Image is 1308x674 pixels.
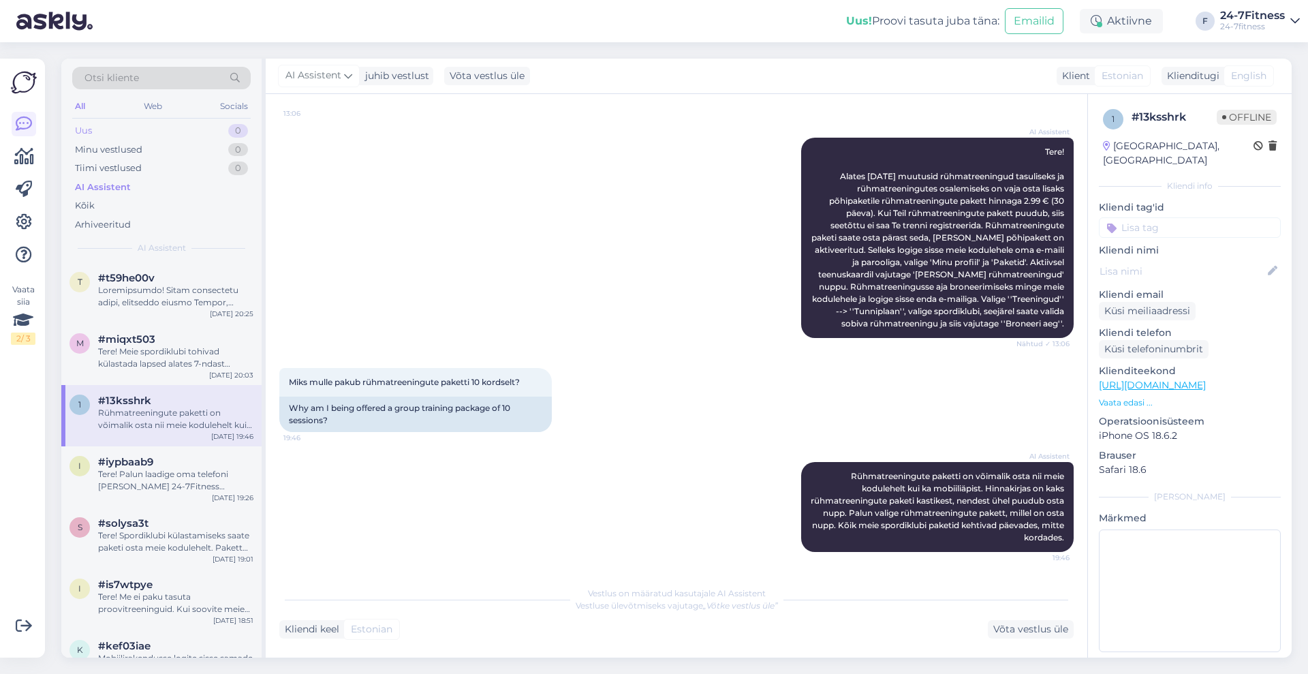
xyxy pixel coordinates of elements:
p: Klienditeekond [1099,364,1281,378]
div: [DATE] 20:03 [209,370,253,380]
span: Estonian [351,622,392,637]
div: [DATE] 19:46 [211,431,253,442]
span: #iypbaab9 [98,456,153,468]
span: AI Assistent [138,242,186,254]
div: 0 [228,124,248,138]
div: juhib vestlust [360,69,429,83]
span: 1 [1112,114,1115,124]
a: [URL][DOMAIN_NAME] [1099,379,1206,391]
span: Tere! Alates [DATE] muutusid rühmatreeningud tasuliseks ja rühmatreeningutes osalemiseks on vaja ... [811,147,1066,328]
p: Märkmed [1099,511,1281,525]
span: Otsi kliente [84,71,139,85]
div: Loremipsumdo! Sitam consectetu adipi, elitseddo eiusmo Tempor, incididunt, utlabor e dolo magnaal... [98,284,253,309]
span: AI Assistent [285,68,341,83]
span: k [77,645,83,655]
span: #13ksshrk [98,395,151,407]
input: Lisa nimi [1100,264,1265,279]
span: 19:46 [1018,553,1070,563]
b: Uus! [846,14,872,27]
span: i [78,583,81,594]
div: Arhiveeritud [75,218,131,232]
div: Rühmatreeningute paketti on võimalik osta nii meie kodulehelt kui ka mobiiliäpist. Hinnakirjas on... [98,407,253,431]
div: Tere! Me ei paku tasuta proovitreeninguid. Kui soovite meie spordiklubis käia proovitreeningul, s... [98,591,253,615]
span: Vestluse ülevõtmiseks vajutage [576,600,778,611]
div: [PERSON_NAME] [1099,491,1281,503]
p: Safari 18.6 [1099,463,1281,477]
div: Vaata siia [11,284,35,345]
div: 24-7fitness [1220,21,1285,32]
p: Operatsioonisüsteem [1099,414,1281,429]
p: Kliendi email [1099,288,1281,302]
div: Tere! Spordiklubi külastamiseks saate paketi osta meie kodulehelt. Pakett peab [PERSON_NAME] isik... [98,530,253,554]
div: 2 / 3 [11,333,35,345]
span: AI Assistent [1018,127,1070,137]
span: 19:46 [283,433,334,443]
div: Tere! Palun laadige oma telefoni [PERSON_NAME] 24-7Fitness mobiilirakendus. Logige mobiilirakendu... [98,468,253,493]
span: English [1231,69,1266,83]
span: #solysa3t [98,517,149,530]
div: Kõik [75,199,95,213]
p: Kliendi nimi [1099,243,1281,258]
p: Kliendi tag'id [1099,200,1281,215]
div: Web [141,97,165,115]
div: [DATE] 20:25 [210,309,253,319]
div: Võta vestlus üle [444,67,530,85]
span: m [76,338,84,348]
div: [DATE] 18:51 [213,615,253,626]
span: i [78,461,81,471]
div: F [1196,12,1215,31]
div: Kliendi info [1099,180,1281,192]
div: Uus [75,124,92,138]
div: Klienditugi [1162,69,1219,83]
span: Vestlus on määratud kasutajale AI Assistent [588,588,766,598]
span: Estonian [1102,69,1143,83]
div: 0 [228,162,248,175]
div: Klient [1057,69,1090,83]
div: Why am I being offered a group training package of 10 sessions? [279,397,552,432]
div: 0 [228,143,248,157]
span: Miks mulle pakub rühmatreeningute paketti 10 kordselt? [289,377,520,387]
a: 24-7Fitness24-7fitness [1220,10,1300,32]
div: Võta vestlus üle [988,620,1074,639]
span: Rühmatreeningute paketti on võimalik osta nii meie kodulehelt kui ka mobiiliäpist. Hinnakirjas on... [811,471,1066,542]
div: Tiimi vestlused [75,162,142,175]
div: 24-7Fitness [1220,10,1285,21]
p: Vaata edasi ... [1099,397,1281,409]
i: „Võtke vestlus üle” [703,600,778,611]
div: [DATE] 19:26 [212,493,253,503]
div: Küsi meiliaadressi [1099,302,1196,320]
div: Kliendi keel [279,622,339,637]
span: Offline [1217,110,1277,125]
p: Kliendi telefon [1099,326,1281,340]
div: AI Assistent [75,181,131,194]
span: s [78,522,82,532]
span: AI Assistent [1018,451,1070,461]
input: Lisa tag [1099,217,1281,238]
span: #miqxt503 [98,333,155,346]
span: #is7wtpye [98,579,153,591]
div: # 13ksshrk [1132,109,1217,125]
div: All [72,97,88,115]
img: Askly Logo [11,70,37,95]
div: Aktiivne [1080,9,1163,33]
div: Tere! Meie spordiklubi tohivad külastada lapsed alates 7-ndast eluaastast ning lapsed võivad viib... [98,346,253,370]
span: #kef03iae [98,640,151,652]
span: #t59he00v [98,272,155,284]
div: [DATE] 19:01 [213,554,253,564]
span: t [78,277,82,287]
p: iPhone OS 18.6.2 [1099,429,1281,443]
div: [GEOGRAPHIC_DATA], [GEOGRAPHIC_DATA] [1103,139,1253,168]
button: Emailid [1005,8,1063,34]
div: Proovi tasuta juba täna: [846,13,999,29]
div: Minu vestlused [75,143,142,157]
p: Brauser [1099,448,1281,463]
div: Socials [217,97,251,115]
span: 1 [78,399,81,410]
span: 13:06 [283,108,334,119]
div: Küsi telefoninumbrit [1099,340,1209,358]
span: Nähtud ✓ 13:06 [1016,339,1070,349]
